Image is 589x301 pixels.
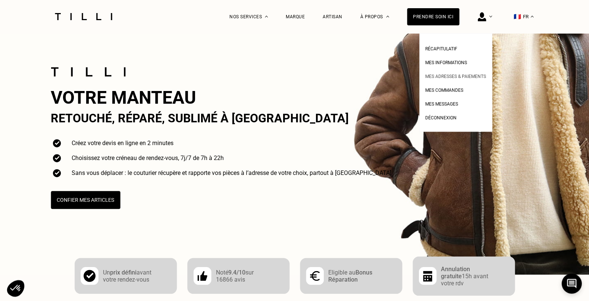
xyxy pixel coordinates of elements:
[425,115,457,120] span: Déconnexion
[386,16,389,18] img: Menu déroulant à propos
[51,87,196,108] span: Votre manteau
[216,269,228,276] span: Noté
[245,269,254,276] span: sur
[425,44,457,52] a: Récapitulatif
[286,14,305,19] a: Marque
[477,12,486,21] img: icône connexion
[51,191,120,209] button: Confier mes articles
[52,13,115,20] img: Logo du service de couturière Tilli
[216,276,245,283] span: 16866 avis
[425,99,458,107] a: Mes messages
[103,269,110,276] span: Un
[51,167,63,179] img: check
[514,13,521,20] span: 🇫🇷
[103,269,151,283] span: avant votre rendez-vous
[265,16,268,18] img: Menu déroulant
[419,267,436,285] img: check
[530,16,533,18] img: menu déroulant
[425,74,486,79] span: Mes adresses & paiements
[489,16,492,18] img: Menu déroulant
[425,46,457,51] span: Récapitulatif
[193,267,212,285] img: check
[425,72,486,79] a: Mes adresses & paiements
[51,67,125,76] img: Tilli
[72,154,224,162] span: Choisissez votre créneau de rendez-vous, 7j/7 de 7h à 22h
[51,137,63,149] img: check
[425,85,463,93] a: Mes commandes
[425,60,467,65] span: Mes informations
[110,269,137,276] span: prix défini
[72,169,391,176] span: Sans vous déplacer : le couturier récupère et rapporte vos pièces à l’adresse de votre choix, par...
[228,269,245,276] span: 9.4/10
[323,14,342,19] a: Artisan
[328,269,355,276] span: Eligible au
[328,269,372,283] span: Bonus Réparation
[306,267,324,285] img: check
[407,8,459,25] a: Prendre soin ici
[425,58,467,66] a: Mes informations
[441,272,488,286] span: 15h avant votre rdv
[425,113,457,121] a: Déconnexion
[425,88,463,93] span: Mes commandes
[72,139,173,147] span: Créez votre devis en ligne en 2 minutes
[51,152,63,164] img: check
[81,267,98,285] img: check
[441,265,470,279] span: Annulation gratuite
[425,101,458,107] span: Mes messages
